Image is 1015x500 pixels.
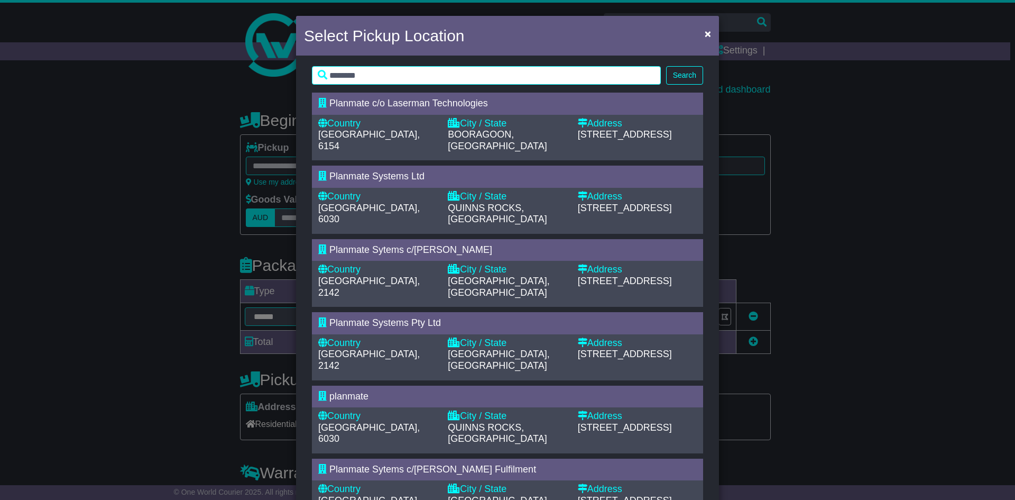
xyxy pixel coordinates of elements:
[318,338,437,349] div: Country
[448,484,567,495] div: City / State
[329,98,488,108] span: Planmate c/o Laserman Technologies
[578,484,697,495] div: Address
[448,203,547,225] span: QUINNS ROCKS, [GEOGRAPHIC_DATA]
[578,276,672,286] span: [STREET_ADDRESS]
[448,191,567,203] div: City / State
[578,338,697,349] div: Address
[666,66,703,85] button: Search
[318,422,420,444] span: [GEOGRAPHIC_DATA], 6030
[578,422,672,433] span: [STREET_ADDRESS]
[578,349,672,359] span: [STREET_ADDRESS]
[578,411,697,422] div: Address
[578,203,672,213] span: [STREET_ADDRESS]
[578,191,697,203] div: Address
[318,129,420,151] span: [GEOGRAPHIC_DATA], 6154
[329,391,368,402] span: planmate
[304,24,465,48] h4: Select Pickup Location
[448,422,547,444] span: QUINNS ROCKS, [GEOGRAPHIC_DATA]
[448,349,549,371] span: [GEOGRAPHIC_DATA], [GEOGRAPHIC_DATA]
[448,411,567,422] div: City / State
[705,28,711,40] span: ×
[318,264,437,276] div: Country
[448,338,567,349] div: City / State
[448,129,547,151] span: BOORAGOON, [GEOGRAPHIC_DATA]
[329,317,441,328] span: Planmate Systems Pty Ltd
[318,349,420,371] span: [GEOGRAPHIC_DATA], 2142
[448,264,567,276] div: City / State
[578,264,697,276] div: Address
[318,191,437,203] div: Country
[578,129,672,140] span: [STREET_ADDRESS]
[318,411,437,422] div: Country
[329,244,492,255] span: Planmate Sytems c/[PERSON_NAME]
[448,276,549,298] span: [GEOGRAPHIC_DATA], [GEOGRAPHIC_DATA]
[578,118,697,130] div: Address
[699,23,716,44] button: Close
[318,484,437,495] div: Country
[318,118,437,130] div: Country
[329,171,425,181] span: Planmate Systems Ltd
[318,203,420,225] span: [GEOGRAPHIC_DATA], 6030
[448,118,567,130] div: City / State
[318,276,420,298] span: [GEOGRAPHIC_DATA], 2142
[329,464,536,475] span: Planmate Sytems c/[PERSON_NAME] Fulfilment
